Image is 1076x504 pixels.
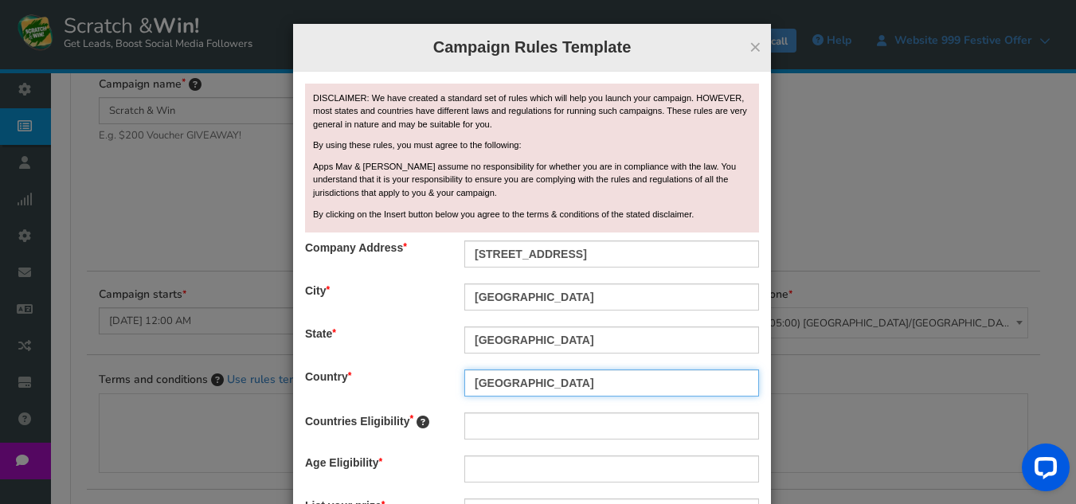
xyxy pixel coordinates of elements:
label: Age Eligibility [293,455,452,471]
p: DISCLAIMER: We have created a standard set of rules which will help you launch your campaign. HOW... [313,92,751,131]
p: Apps Mav & [PERSON_NAME] assume no responsibility for whether you are in compliance with the law.... [313,160,751,200]
iframe: LiveChat chat widget [1009,437,1076,504]
span: × [749,35,761,59]
p: By clicking on the Insert button below you agree to the terms & conditions of the stated disclaimer. [313,208,751,221]
label: State [293,326,452,342]
h4: Campaign Rules Template [305,36,759,59]
label: Country [293,369,452,385]
label: Company Address [293,240,452,256]
label: Countries Eligibility [293,412,452,430]
p: By using these rules, you must agree to the following: [313,139,751,152]
label: City [293,283,452,299]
